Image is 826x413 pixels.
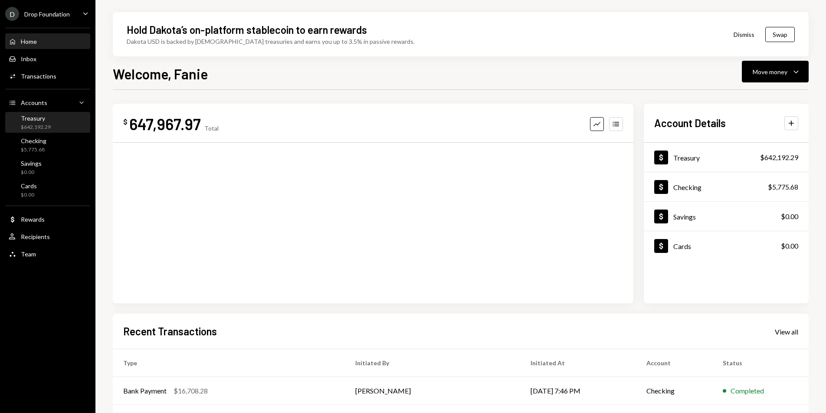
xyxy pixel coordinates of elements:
div: $5,775.68 [768,182,798,192]
button: Move money [742,61,809,82]
div: Inbox [21,55,36,62]
a: Savings$0.00 [5,157,90,178]
a: Home [5,33,90,49]
div: Hold Dakota’s on-platform stablecoin to earn rewards [127,23,367,37]
div: 647,967.97 [129,114,201,134]
a: Team [5,246,90,262]
div: Treasury [673,154,700,162]
div: Team [21,250,36,258]
a: Accounts [5,95,90,110]
a: Savings$0.00 [644,202,809,231]
div: $0.00 [21,169,42,176]
div: $5,775.68 [21,146,46,154]
a: Cards$0.00 [644,231,809,260]
a: Inbox [5,51,90,66]
div: $16,708.28 [174,386,208,396]
div: Cards [21,182,37,190]
div: Home [21,38,37,45]
div: Checking [21,137,46,144]
th: Initiated By [345,349,520,377]
div: Transactions [21,72,56,80]
a: Checking$5,775.68 [5,134,90,155]
th: Type [113,349,345,377]
a: Transactions [5,68,90,84]
button: Dismiss [723,24,765,45]
a: Checking$5,775.68 [644,172,809,201]
td: [PERSON_NAME] [345,377,520,405]
th: Initiated At [520,349,636,377]
h2: Account Details [654,116,726,130]
div: Move money [753,67,787,76]
th: Account [636,349,712,377]
div: Completed [731,386,764,396]
div: Treasury [21,115,51,122]
div: Checking [673,183,701,191]
a: Treasury$642,192.29 [644,143,809,172]
td: [DATE] 7:46 PM [520,377,636,405]
h1: Welcome, Fanie [113,65,208,82]
button: Swap [765,27,795,42]
th: Status [712,349,809,377]
div: Savings [21,160,42,167]
div: $0.00 [781,211,798,222]
a: Rewards [5,211,90,227]
h2: Recent Transactions [123,324,217,338]
div: Accounts [21,99,47,106]
a: View all [775,327,798,336]
div: Dakota USD is backed by [DEMOGRAPHIC_DATA] treasuries and earns you up to 3.5% in passive rewards. [127,37,415,46]
a: Recipients [5,229,90,244]
div: Drop Foundation [24,10,70,18]
div: Cards [673,242,691,250]
div: $ [123,118,128,126]
div: Bank Payment [123,386,167,396]
div: $0.00 [21,191,37,199]
div: Total [204,125,219,132]
td: Checking [636,377,712,405]
div: $642,192.29 [21,124,51,131]
a: Cards$0.00 [5,180,90,200]
div: Rewards [21,216,45,223]
a: Treasury$642,192.29 [5,112,90,133]
div: Recipients [21,233,50,240]
div: $642,192.29 [760,152,798,163]
div: $0.00 [781,241,798,251]
div: Savings [673,213,696,221]
div: D [5,7,19,21]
